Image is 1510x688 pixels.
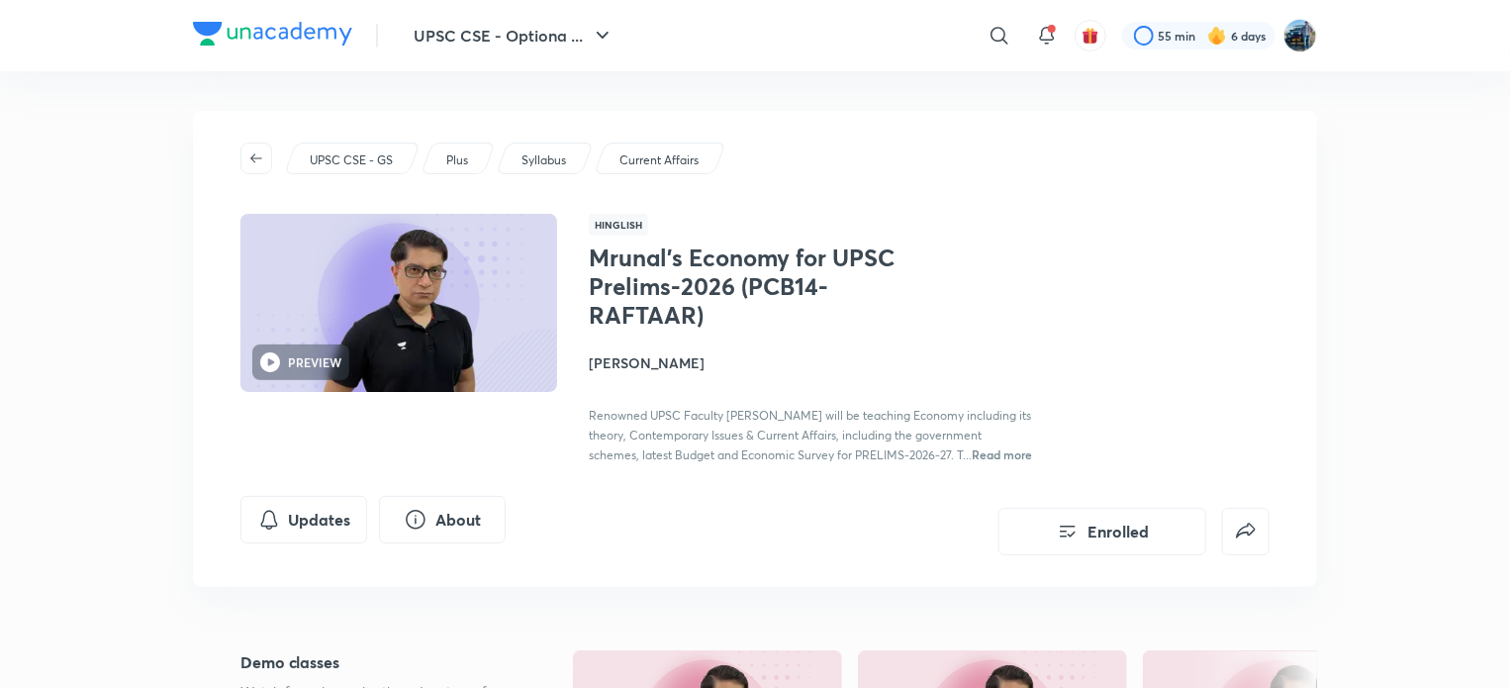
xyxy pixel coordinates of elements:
a: Current Affairs [616,151,703,169]
img: avatar [1082,27,1099,45]
p: Syllabus [521,151,566,169]
h1: Mrunal’s Economy for UPSC Prelims-2026 (PCB14-RAFTAAR) [589,244,912,329]
a: Company Logo [193,22,352,50]
button: UPSC CSE - Optiona ... [402,16,626,55]
a: UPSC CSE - GS [307,151,397,169]
button: false [1222,508,1270,555]
span: Hinglish [589,214,648,236]
p: Plus [446,151,468,169]
p: UPSC CSE - GS [310,151,393,169]
span: Read more [972,446,1032,462]
span: Renowned UPSC Faculty [PERSON_NAME] will be teaching Economy including its theory, Contemporary I... [589,408,1031,462]
img: streak [1207,26,1227,46]
img: Thumbnail [237,212,560,394]
p: Current Affairs [619,151,699,169]
img: I A S babu [1283,19,1317,52]
img: Company Logo [193,22,352,46]
button: Enrolled [998,508,1206,555]
button: Updates [240,496,367,543]
button: About [379,496,506,543]
button: avatar [1075,20,1106,51]
a: Plus [443,151,472,169]
h5: Demo classes [240,650,510,674]
h6: PREVIEW [288,353,341,371]
a: Syllabus [519,151,570,169]
h4: [PERSON_NAME] [589,352,1032,373]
